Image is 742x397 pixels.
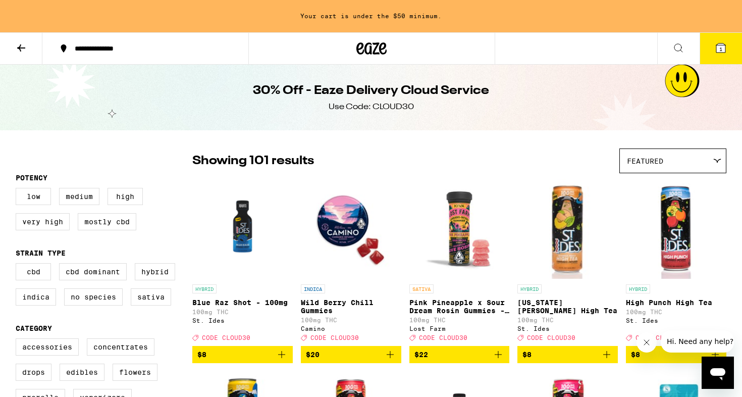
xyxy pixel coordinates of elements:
[59,188,99,205] label: Medium
[626,178,726,279] img: St. Ides - High Punch High Tea
[192,178,293,279] img: St. Ides - Blue Raz Shot - 100mg
[16,338,79,356] label: Accessories
[301,346,401,363] button: Add to bag
[517,178,618,279] img: St. Ides - Georgia Peach High Tea
[16,174,47,182] legend: Potency
[517,346,618,363] button: Add to bag
[626,284,650,293] p: HYBRID
[192,309,293,315] p: 100mg THC
[301,299,401,315] p: Wild Berry Chill Gummies
[306,351,320,359] span: $20
[135,263,175,280] label: Hybrid
[16,213,70,230] label: Very High
[192,346,293,363] button: Add to bag
[192,299,293,307] p: Blue Raz Shot - 100mg
[631,351,640,359] span: $8
[301,178,401,346] a: Open page for Wild Berry Chill Gummies from Camino
[108,188,143,205] label: High
[517,317,618,323] p: 100mg THC
[16,188,51,205] label: Low
[626,299,726,307] p: High Punch High Tea
[192,178,293,346] a: Open page for Blue Raz Shot - 100mg from St. Ides
[87,338,154,356] label: Concentrates
[310,334,359,341] span: CODE CLOUD30
[60,364,104,381] label: Edibles
[626,309,726,315] p: 100mg THC
[661,330,734,353] iframe: Message from company
[517,284,542,293] p: HYBRID
[626,178,726,346] a: Open page for High Punch High Tea from St. Ides
[16,249,66,257] legend: Strain Type
[197,351,206,359] span: $8
[517,325,618,332] div: St. Ides
[253,82,489,100] h1: 30% Off - Eaze Delivery Cloud Service
[409,284,434,293] p: SATIVA
[635,334,684,341] span: CODE CLOUD30
[16,263,51,280] label: CBD
[301,325,401,332] div: Camino
[113,364,157,381] label: Flowers
[409,325,510,332] div: Lost Farm
[16,324,52,332] legend: Category
[409,317,510,323] p: 100mg THC
[409,178,510,346] a: Open page for Pink Pineapple x Sour Dream Rosin Gummies - 100mg from Lost Farm
[301,178,401,279] img: Camino - Wild Berry Chill Gummies
[626,346,726,363] button: Add to bag
[637,332,657,353] iframe: Close message
[517,178,618,346] a: Open page for Georgia Peach High Tea from St. Ides
[301,317,401,323] p: 100mg THC
[700,33,742,64] button: 1
[59,263,127,280] label: CBD Dominant
[522,351,532,359] span: $8
[131,288,171,306] label: Sativa
[527,334,575,341] span: CODE CLOUD30
[419,334,467,341] span: CODE CLOUD30
[78,213,136,230] label: Mostly CBD
[626,317,726,324] div: St. Ides
[64,288,123,306] label: No Species
[517,299,618,315] p: [US_STATE][PERSON_NAME] High Tea
[409,299,510,315] p: Pink Pineapple x Sour Dream Rosin Gummies - 100mg
[627,157,663,165] span: Featured
[414,351,428,359] span: $22
[409,346,510,363] button: Add to bag
[202,334,250,341] span: CODE CLOUD30
[702,357,734,389] iframe: Button to launch messaging window
[192,317,293,324] div: St. Ides
[192,284,217,293] p: HYBRID
[409,178,510,279] img: Lost Farm - Pink Pineapple x Sour Dream Rosin Gummies - 100mg
[719,46,722,52] span: 1
[16,364,51,381] label: Drops
[192,153,314,170] p: Showing 101 results
[329,102,414,113] div: Use Code: CLOUD30
[301,284,325,293] p: INDICA
[16,288,56,306] label: Indica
